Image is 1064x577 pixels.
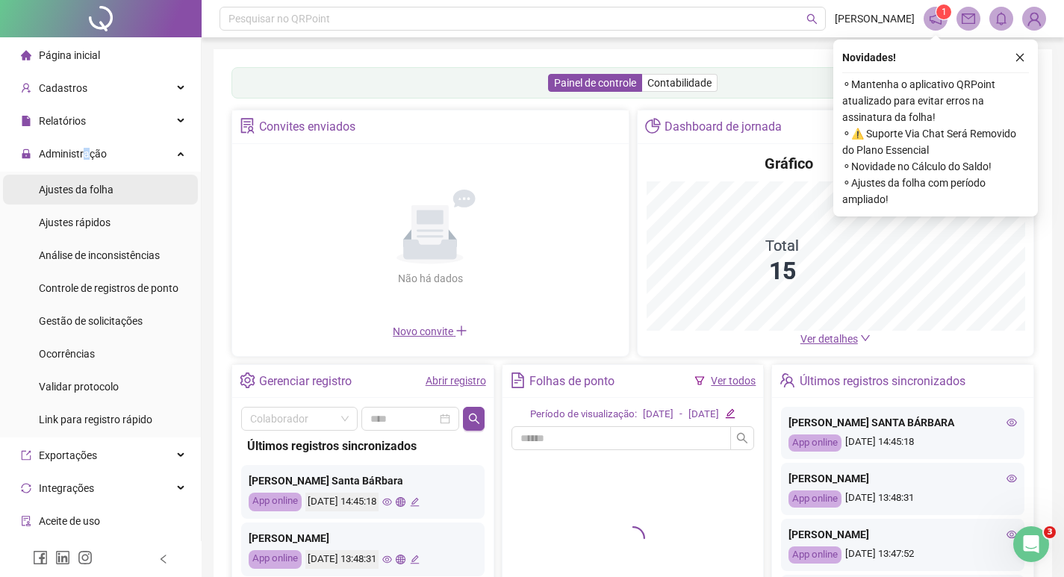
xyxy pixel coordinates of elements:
[396,555,405,564] span: global
[39,115,86,127] span: Relatórios
[39,282,178,294] span: Controle de registros de ponto
[382,555,392,564] span: eye
[39,148,107,160] span: Administração
[647,77,712,89] span: Contabilidade
[936,4,951,19] sup: 1
[39,414,152,425] span: Link para registro rápido
[21,450,31,461] span: export
[736,432,748,444] span: search
[688,407,719,422] div: [DATE]
[158,554,169,564] span: left
[455,325,467,337] span: plus
[929,12,942,25] span: notification
[665,114,782,140] div: Dashboard de jornada
[788,470,1017,487] div: [PERSON_NAME]
[788,434,841,452] div: App online
[554,77,636,89] span: Painel de controle
[39,216,111,228] span: Ajustes rápidos
[410,497,420,507] span: edit
[1007,417,1017,428] span: eye
[995,12,1008,25] span: bell
[788,490,1017,508] div: [DATE] 13:48:31
[645,118,661,134] span: pie-chart
[942,7,947,17] span: 1
[55,550,70,565] span: linkedin
[39,249,160,261] span: Análise de inconsistências
[530,407,637,422] div: Período de visualização:
[842,76,1029,125] span: ⚬ Mantenha o aplicativo QRPoint atualizado para evitar erros na assinatura da folha!
[39,348,95,360] span: Ocorrências
[259,369,352,394] div: Gerenciar registro
[39,82,87,94] span: Cadastros
[393,325,467,337] span: Novo convite
[835,10,915,27] span: [PERSON_NAME]
[765,153,813,174] h4: Gráfico
[240,118,255,134] span: solution
[800,333,858,345] span: Ver detalhes
[788,414,1017,431] div: [PERSON_NAME] SANTA BÁRBARA
[529,369,615,394] div: Folhas de ponto
[788,546,841,564] div: App online
[1007,473,1017,484] span: eye
[1023,7,1045,30] img: 62853
[788,490,841,508] div: App online
[468,413,480,425] span: search
[842,175,1029,208] span: ⚬ Ajustes da folha com período ampliado!
[249,550,302,569] div: App online
[39,49,100,61] span: Página inicial
[1013,526,1049,562] iframe: Intercom live chat
[679,407,682,422] div: -
[842,158,1029,175] span: ⚬ Novidade no Cálculo do Saldo!
[249,472,477,489] div: [PERSON_NAME] Santa BáRbara
[1007,529,1017,540] span: eye
[21,50,31,60] span: home
[78,550,93,565] span: instagram
[860,333,871,343] span: down
[1044,526,1056,538] span: 3
[510,372,526,388] span: file-text
[259,114,355,140] div: Convites enviados
[1015,52,1025,63] span: close
[842,125,1029,158] span: ⚬ ⚠️ Suporte Via Chat Será Removido do Plano Essencial
[788,526,1017,543] div: [PERSON_NAME]
[240,372,255,388] span: setting
[619,524,647,552] span: loading
[800,369,965,394] div: Últimos registros sincronizados
[643,407,673,422] div: [DATE]
[780,372,795,388] span: team
[21,83,31,93] span: user-add
[711,375,756,387] a: Ver todos
[249,530,477,546] div: [PERSON_NAME]
[361,270,499,287] div: Não há dados
[725,408,735,418] span: edit
[33,550,48,565] span: facebook
[382,497,392,507] span: eye
[39,184,113,196] span: Ajustes da folha
[396,497,405,507] span: global
[788,546,1017,564] div: [DATE] 13:47:52
[800,333,871,345] a: Ver detalhes down
[806,13,818,25] span: search
[305,550,379,569] div: [DATE] 13:48:31
[21,483,31,493] span: sync
[305,493,379,511] div: [DATE] 14:45:18
[21,516,31,526] span: audit
[39,515,100,527] span: Aceite de uso
[962,12,975,25] span: mail
[249,493,302,511] div: App online
[21,149,31,159] span: lock
[39,315,143,327] span: Gestão de solicitações
[426,375,486,387] a: Abrir registro
[39,449,97,461] span: Exportações
[788,434,1017,452] div: [DATE] 14:45:18
[21,116,31,126] span: file
[39,482,94,494] span: Integrações
[842,49,896,66] span: Novidades !
[694,375,705,386] span: filter
[410,555,420,564] span: edit
[247,437,479,455] div: Últimos registros sincronizados
[39,381,119,393] span: Validar protocolo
